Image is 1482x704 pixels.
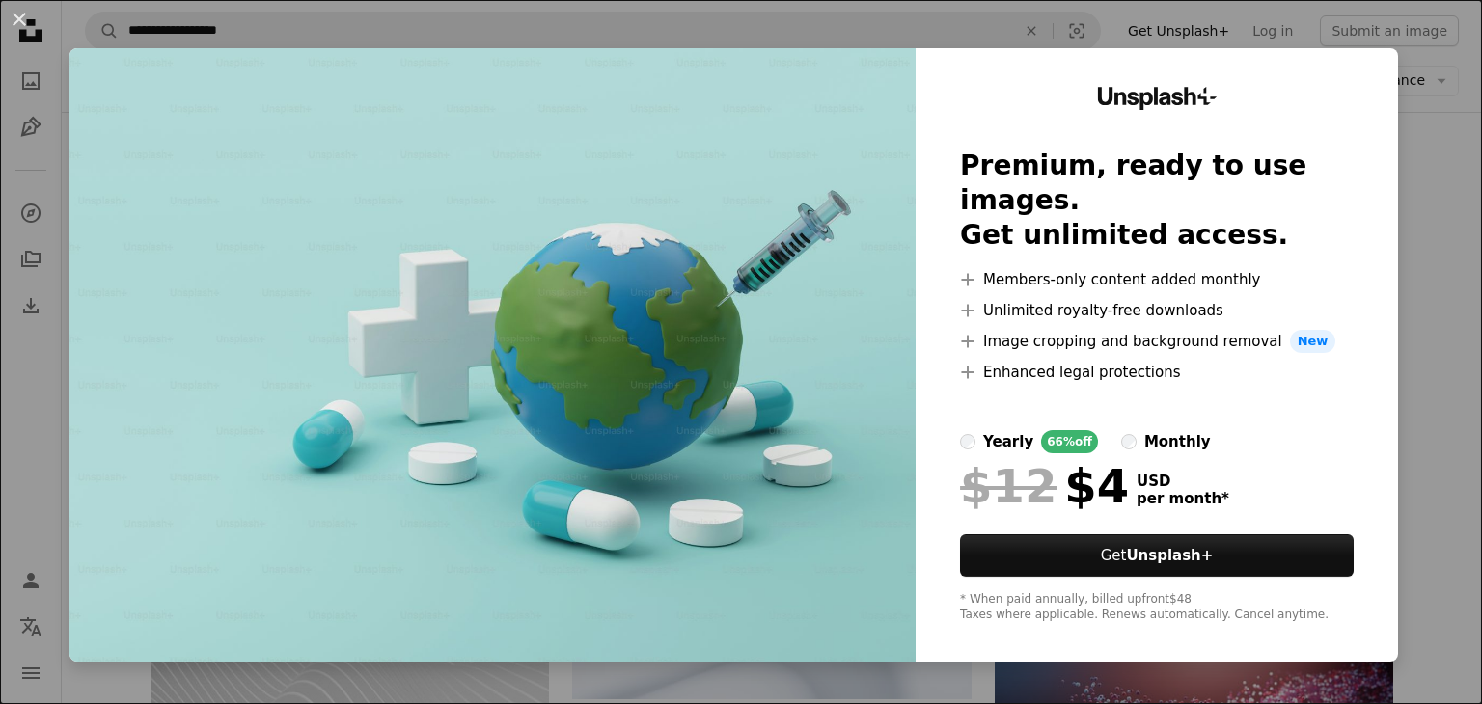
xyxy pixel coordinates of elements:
[1126,547,1213,564] strong: Unsplash+
[1137,473,1229,490] span: USD
[960,461,1129,511] div: $4
[960,361,1354,384] li: Enhanced legal protections
[960,534,1354,577] button: GetUnsplash+
[1290,330,1336,353] span: New
[960,434,975,449] input: yearly66%off
[960,149,1354,253] h2: Premium, ready to use images. Get unlimited access.
[960,299,1354,322] li: Unlimited royalty-free downloads
[960,268,1354,291] li: Members-only content added monthly
[960,461,1057,511] span: $12
[960,330,1354,353] li: Image cropping and background removal
[960,592,1354,623] div: * When paid annually, billed upfront $48 Taxes where applicable. Renews automatically. Cancel any...
[1144,430,1211,453] div: monthly
[1137,490,1229,507] span: per month *
[1041,430,1098,453] div: 66% off
[983,430,1033,453] div: yearly
[1121,434,1137,449] input: monthly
